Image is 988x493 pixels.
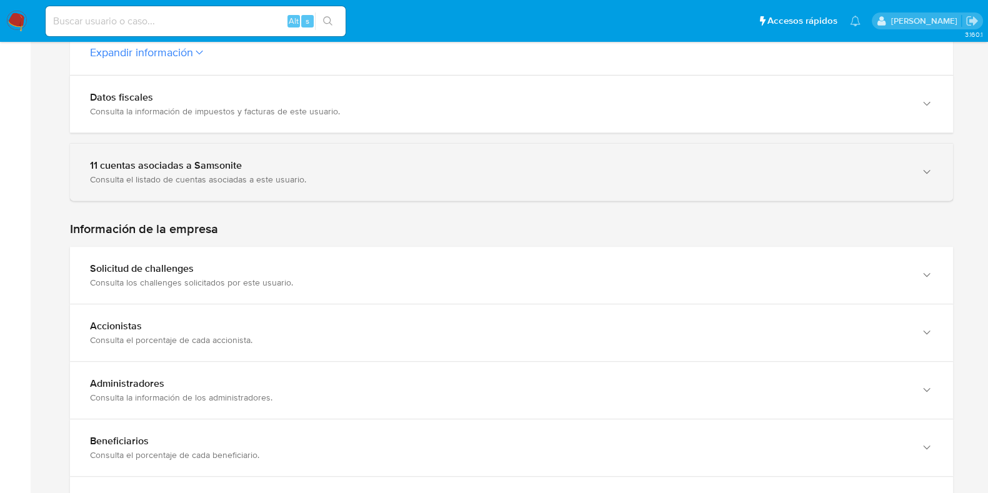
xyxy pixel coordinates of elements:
input: Buscar usuario o caso... [46,13,346,29]
p: camilafernanda.paredessaldano@mercadolibre.cl [891,15,961,27]
span: Accesos rápidos [767,14,837,27]
span: Alt [289,15,299,27]
a: Notificaciones [850,16,861,26]
button: search-icon [315,12,341,30]
span: s [306,15,309,27]
span: 3.160.1 [964,29,982,39]
a: Salir [966,14,979,27]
